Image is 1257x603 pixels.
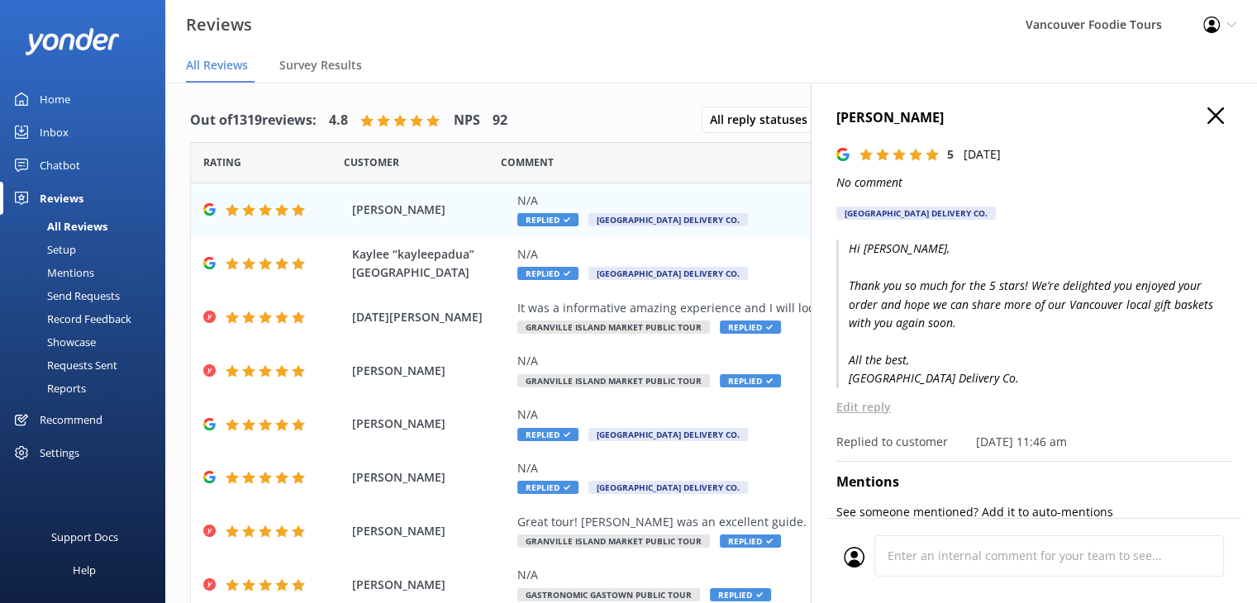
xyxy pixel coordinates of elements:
span: Replied [720,374,781,387]
div: N/A [517,566,1120,584]
div: Chatbot [40,149,80,182]
span: Replied [517,267,579,280]
p: Hi [PERSON_NAME], Thank you so much for the 5 stars! We’re delighted you enjoyed your order and h... [836,240,1232,387]
div: N/A [517,352,1120,370]
a: All Reviews [10,215,165,238]
span: [PERSON_NAME] [352,201,509,219]
div: N/A [517,245,1120,264]
div: Reviews [40,182,83,215]
div: All Reviews [10,215,107,238]
button: Close [1207,107,1224,126]
h4: NPS [454,110,480,131]
h4: Mentions [836,472,1232,493]
span: Granville Island Market Public Tour [517,374,710,387]
span: Survey Results [279,57,362,74]
h4: Out of 1319 reviews: [190,110,317,131]
p: Replied to customer [836,433,948,451]
h4: 4.8 [329,110,348,131]
span: Replied [517,428,579,441]
span: [DATE][PERSON_NAME] [352,308,509,326]
a: Mentions [10,261,165,284]
a: Reports [10,377,165,400]
div: N/A [517,406,1120,424]
span: [PERSON_NAME] [352,415,509,433]
i: No comment [836,174,902,190]
p: [DATE] 11:46 am [976,433,1067,451]
h4: [PERSON_NAME] [836,107,1232,129]
div: Help [73,553,96,586]
span: Question [501,154,554,170]
span: All Reviews [186,57,248,74]
span: [GEOGRAPHIC_DATA] Delivery Co. [588,213,748,226]
a: Setup [10,238,165,261]
div: Home [40,83,70,116]
div: [GEOGRAPHIC_DATA] Delivery Co. [836,207,996,220]
div: Send Requests [10,284,120,307]
img: user_profile.svg [844,547,864,567]
span: [PERSON_NAME] [352,522,509,540]
span: [PERSON_NAME] [352,468,509,487]
h3: Reviews [186,12,252,38]
div: N/A [517,192,1120,210]
div: Great tour! [PERSON_NAME] was an excellent guide. [517,513,1120,531]
a: Send Requests [10,284,165,307]
div: Showcase [10,330,96,354]
div: Inbox [40,116,69,149]
div: Record Feedback [10,307,131,330]
div: Setup [10,238,76,261]
p: See someone mentioned? Add it to auto-mentions [836,503,1232,521]
span: Replied [517,481,579,494]
span: 5 [947,146,954,162]
span: Replied [710,588,771,601]
span: Kaylee “kayleepadua” [GEOGRAPHIC_DATA] [352,245,509,283]
div: Recommend [40,403,102,436]
span: All reply statuses [710,111,817,129]
div: Reports [10,377,86,400]
span: [GEOGRAPHIC_DATA] Delivery Co. [588,267,748,280]
div: It was a informative amazing experience and I will look forward to the next foodie tour opportunity [517,299,1120,317]
div: Requests Sent [10,354,117,377]
span: [PERSON_NAME] [352,362,509,380]
a: Showcase [10,330,165,354]
p: [DATE] [964,145,1001,164]
div: Support Docs [51,520,118,553]
p: Edit reply [836,398,1232,416]
span: Granville Island Market Public Tour [517,320,710,334]
div: Mentions [10,261,94,284]
span: Granville Island Market Public Tour [517,534,710,548]
span: Date [344,154,399,170]
span: [GEOGRAPHIC_DATA] Delivery Co. [588,481,748,494]
div: N/A [517,459,1120,477]
span: [GEOGRAPHIC_DATA] Delivery Co. [588,428,748,441]
img: yonder-white-logo.png [25,28,120,55]
span: Replied [720,320,781,334]
span: Date [203,154,241,170]
span: [PERSON_NAME] [352,576,509,594]
h4: 92 [493,110,507,131]
span: Gastronomic Gastown Public Tour [517,588,700,601]
span: Replied [720,534,781,548]
a: Requests Sent [10,354,165,377]
span: Replied [517,213,579,226]
div: Settings [40,436,79,469]
a: Record Feedback [10,307,165,330]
